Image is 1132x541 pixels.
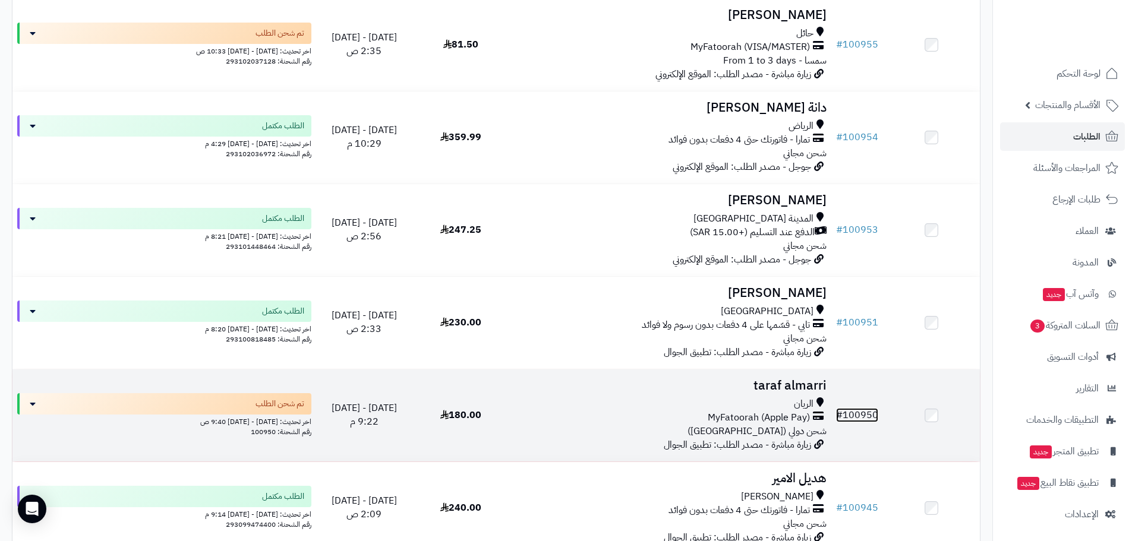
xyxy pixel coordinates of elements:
[226,334,311,344] span: رقم الشحنة: 293100818485
[783,517,827,531] span: شحن مجاني
[332,493,397,521] span: [DATE] - [DATE] 2:09 ص
[1043,288,1065,301] span: جديد
[1029,317,1101,334] span: السلات المتروكة
[226,519,311,530] span: رقم الشحنة: 293099474400
[783,239,827,253] span: شحن مجاني
[514,379,827,393] h3: taraf almarri
[1057,65,1101,82] span: لوحة التحكم
[836,37,843,52] span: #
[332,401,397,429] span: [DATE] - [DATE] 9:22 م
[1000,217,1125,245] a: العملاء
[256,398,304,410] span: تم شحن الطلب
[669,133,810,147] span: تمارا - فاتورتك حتى 4 دفعات بدون فوائد
[664,438,811,452] span: زيارة مباشرة - مصدر الطلب: تطبيق الجوال
[1051,27,1121,52] img: logo-2.png
[1065,506,1099,523] span: الإعدادات
[17,507,311,520] div: اخر تحديث: [DATE] - [DATE] 9:14 م
[1033,160,1101,176] span: المراجعات والأسئلة
[836,223,878,237] a: #100953
[1000,343,1125,371] a: أدوات التسويق
[1000,280,1125,308] a: وآتس آبجديد
[440,408,481,422] span: 180.00
[1017,477,1039,490] span: جديد
[1000,59,1125,88] a: لوحة التحكم
[836,315,843,330] span: #
[1052,191,1101,208] span: طلبات الإرجاع
[1029,443,1099,460] span: تطبيق المتجر
[440,130,481,144] span: 359.99
[332,30,397,58] span: [DATE] - [DATE] 2:35 ص
[721,305,813,318] span: [GEOGRAPHIC_DATA]
[18,495,46,523] div: Open Intercom Messenger
[1000,406,1125,434] a: التطبيقات والخدمات
[783,331,827,346] span: شحن مجاني
[1073,254,1099,271] span: المدونة
[262,491,304,502] span: الطلب مكتمل
[1000,122,1125,151] a: الطلبات
[836,501,843,515] span: #
[17,44,311,56] div: اخر تحديث: [DATE] - [DATE] 10:33 ص
[1047,349,1099,365] span: أدوات التسويق
[262,213,304,224] span: الطلب مكتمل
[1000,469,1125,497] a: تطبيق نقاط البيعجديد
[262,120,304,132] span: الطلب مكتمل
[514,286,827,300] h3: [PERSON_NAME]
[1042,286,1099,302] span: وآتس آب
[1000,154,1125,182] a: المراجعات والأسئلة
[836,130,878,144] a: #100954
[440,501,481,515] span: 240.00
[690,226,815,239] span: الدفع عند التسليم (+15.00 SAR)
[251,426,311,437] span: رقم الشحنة: 100950
[17,137,311,149] div: اخر تحديث: [DATE] - [DATE] 4:29 م
[17,229,311,242] div: اخر تحديث: [DATE] - [DATE] 8:21 م
[1000,311,1125,340] a: السلات المتروكة3
[836,223,843,237] span: #
[1076,223,1099,239] span: العملاء
[256,27,304,39] span: تم شحن الطلب
[514,472,827,485] h3: هديل الامير
[741,490,813,504] span: [PERSON_NAME]
[1000,437,1125,466] a: تطبيق المتجرجديد
[1016,474,1099,491] span: تطبيق نقاط البيع
[332,123,397,151] span: [DATE] - [DATE] 10:29 م
[655,67,811,81] span: زيارة مباشرة - مصدر الطلب: الموقع الإلكتروني
[226,241,311,252] span: رقم الشحنة: 293101448464
[332,308,397,336] span: [DATE] - [DATE] 2:33 ص
[836,130,843,144] span: #
[836,315,878,330] a: #100951
[836,408,843,422] span: #
[262,305,304,317] span: الطلب مكتمل
[794,397,813,411] span: الريان
[514,101,827,115] h3: دانة [PERSON_NAME]
[690,40,810,54] span: MyFatoorah (VISA/MASTER)
[642,318,810,332] span: تابي - قسّمها على 4 دفعات بدون رسوم ولا فوائد
[1030,445,1052,458] span: جديد
[514,194,827,207] h3: [PERSON_NAME]
[226,148,311,159] span: رقم الشحنة: 293102036972
[1076,380,1099,397] span: التقارير
[1000,374,1125,403] a: التقارير
[688,424,827,438] span: شحن دولي ([GEOGRAPHIC_DATA])
[783,146,827,160] span: شحن مجاني
[796,27,813,40] span: حائل
[1000,500,1125,529] a: الإعدادات
[708,411,810,425] span: MyFatoorah (Apple Pay)
[836,37,878,52] a: #100955
[17,322,311,334] div: اخر تحديث: [DATE] - [DATE] 8:20 م
[443,37,478,52] span: 81.50
[836,501,878,515] a: #100945
[1000,185,1125,214] a: طلبات الإرجاع
[1073,128,1101,145] span: الطلبات
[1035,97,1101,113] span: الأقسام والمنتجات
[673,252,811,267] span: جوجل - مصدر الطلب: الموقع الإلكتروني
[226,56,311,67] span: رقم الشحنة: 293102037128
[440,223,481,237] span: 247.25
[440,315,481,330] span: 230.00
[664,345,811,359] span: زيارة مباشرة - مصدر الطلب: تطبيق الجوال
[332,216,397,243] span: [DATE] - [DATE] 2:56 ص
[1000,248,1125,277] a: المدونة
[789,119,813,133] span: الرياض
[669,504,810,517] span: تمارا - فاتورتك حتى 4 دفعات بدون فوائد
[693,212,813,226] span: المدينة [GEOGRAPHIC_DATA]
[673,160,811,174] span: جوجل - مصدر الطلب: الموقع الإلكتروني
